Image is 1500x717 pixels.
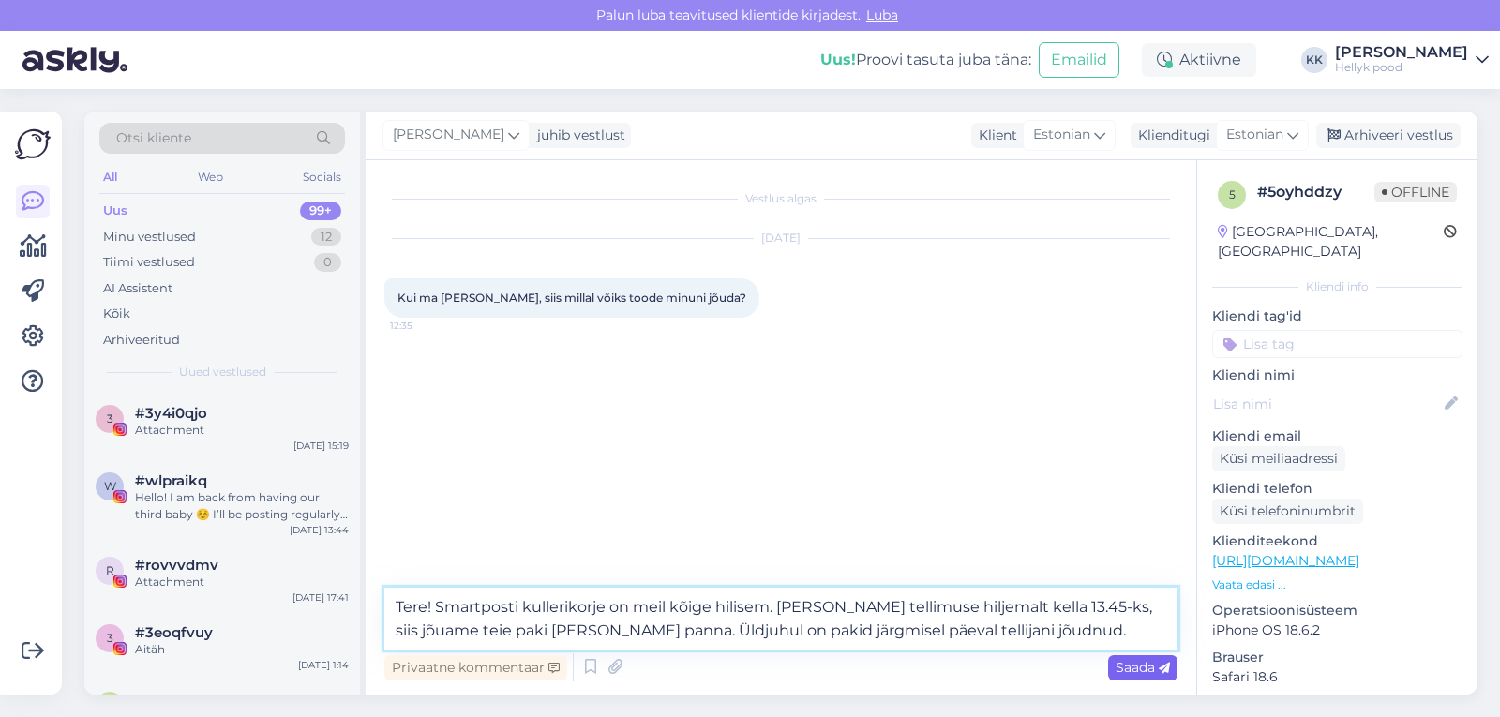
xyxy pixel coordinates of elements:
[397,291,746,305] span: Kui ma [PERSON_NAME], siis millal võiks toode minuni jõuda?
[103,305,130,323] div: Kõik
[384,190,1177,207] div: Vestlus algas
[135,405,207,422] span: #3y4i0qjo
[1212,531,1462,551] p: Klienditeekond
[179,364,266,381] span: Uued vestlused
[300,202,341,220] div: 99+
[1039,42,1119,78] button: Emailid
[1212,552,1359,569] a: [URL][DOMAIN_NAME]
[103,228,196,246] div: Minu vestlused
[1212,576,1462,593] p: Vaata edasi ...
[135,489,349,523] div: Hello! I am back from having our third baby ☺️ I’ll be posting regularly again and I am open to m...
[1033,125,1090,145] span: Estonian
[1335,45,1489,75] a: [PERSON_NAME]Hellyk pood
[135,557,218,574] span: #rovvvdmv
[1212,330,1462,358] input: Lisa tag
[1335,45,1468,60] div: [PERSON_NAME]
[107,631,113,645] span: 3
[292,590,349,605] div: [DATE] 17:41
[103,279,172,298] div: AI Assistent
[1212,278,1462,295] div: Kliendi info
[1212,479,1462,499] p: Kliendi telefon
[1218,222,1444,261] div: [GEOGRAPHIC_DATA], [GEOGRAPHIC_DATA]
[104,479,116,493] span: w
[390,319,460,333] span: 12:35
[314,253,341,272] div: 0
[1212,426,1462,446] p: Kliendi email
[1257,181,1374,203] div: # 5oyhddzy
[861,7,904,23] span: Luba
[116,128,191,148] span: Otsi kliente
[135,574,349,590] div: Attachment
[1131,126,1210,145] div: Klienditugi
[135,624,213,641] span: #3eoqfvuy
[1301,47,1327,73] div: KK
[135,422,349,439] div: Attachment
[103,253,195,272] div: Tiimi vestlused
[15,127,51,162] img: Askly Logo
[530,126,625,145] div: juhib vestlust
[820,51,856,68] b: Uus!
[311,228,341,246] div: 12
[107,411,113,426] span: 3
[1212,601,1462,620] p: Operatsioonisüsteem
[1212,306,1462,326] p: Kliendi tag'id
[1226,125,1283,145] span: Estonian
[194,165,227,189] div: Web
[1335,60,1468,75] div: Hellyk pood
[135,692,212,709] span: #z1wsszpv
[106,563,114,577] span: r
[1212,667,1462,687] p: Safari 18.6
[293,439,349,453] div: [DATE] 15:19
[1212,499,1363,524] div: Küsi telefoninumbrit
[384,655,567,680] div: Privaatne kommentaar
[299,165,345,189] div: Socials
[1212,366,1462,385] p: Kliendi nimi
[384,230,1177,246] div: [DATE]
[135,472,207,489] span: #wlpraikq
[298,658,349,672] div: [DATE] 1:14
[135,641,349,658] div: Aitäh
[1212,620,1462,640] p: iPhone OS 18.6.2
[103,202,127,220] div: Uus
[971,126,1017,145] div: Klient
[1116,659,1170,676] span: Saada
[1316,123,1461,148] div: Arhiveeri vestlus
[103,331,180,350] div: Arhiveeritud
[1229,187,1236,202] span: 5
[1212,648,1462,667] p: Brauser
[820,49,1031,71] div: Proovi tasuta juba täna:
[1374,182,1457,202] span: Offline
[393,125,504,145] span: [PERSON_NAME]
[99,165,121,189] div: All
[384,588,1177,650] textarea: Tere! Smartposti kullerikorje on meil kõige hilisem. [PERSON_NAME] tellimuse hiljemalt kella 13.4...
[1213,394,1441,414] input: Lisa nimi
[1212,446,1345,471] div: Küsi meiliaadressi
[1142,43,1256,77] div: Aktiivne
[290,523,349,537] div: [DATE] 13:44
